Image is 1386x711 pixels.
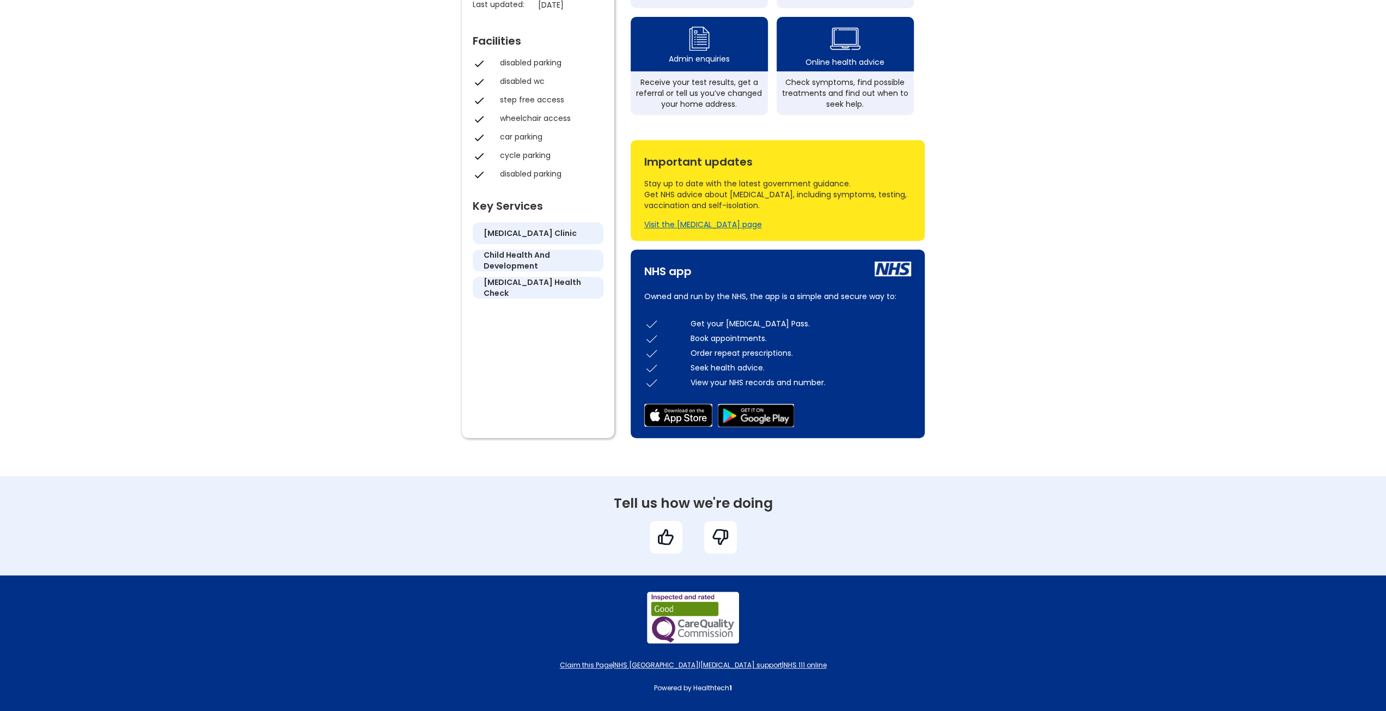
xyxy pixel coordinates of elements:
div: Book appointments. [691,333,911,344]
div: Admin enquiries [669,53,730,64]
div: step free access [500,94,598,105]
div: disabled parking [500,168,598,179]
div: Key Services [473,195,603,211]
div: | | | [456,660,930,671]
div: car parking [500,131,598,142]
h5: [MEDICAL_DATA] clinic [484,228,577,239]
img: check icon [644,346,659,361]
img: check icon [644,375,659,390]
img: practice cqc rating badge image [647,592,739,643]
img: good feedback icon [656,527,675,546]
div: cycle parking [500,150,598,161]
h5: [MEDICAL_DATA] health check [484,277,593,299]
div: disabled wc [500,76,598,87]
h5: child health and development [484,250,593,271]
div: Receive your test results, get a referral or tell us you’ve changed your home address. [636,77,762,110]
img: admin enquiry icon [687,24,711,53]
div: Important updates [644,151,911,167]
div: Tell us how we're doing [437,498,949,509]
div: Facilities [473,30,603,46]
div: View your NHS records and number. [691,377,911,388]
a: admin enquiry iconAdmin enquiriesReceive your test results, get a referral or tell us you’ve chan... [631,17,768,115]
a: NHS 111 online [784,660,827,670]
a: Claim this Page [560,660,613,670]
a: good feedback icon [639,521,693,554]
a: [MEDICAL_DATA] support [700,660,782,670]
div: Online health advice [805,57,884,68]
img: check icon [644,317,659,331]
a: Visit the [MEDICAL_DATA] page [644,219,762,230]
img: check icon [644,331,659,346]
a: health advice iconOnline health adviceCheck symptoms, find possible treatments and find out when ... [777,17,914,115]
img: check icon [644,361,659,375]
div: Stay up to date with the latest government guidance. Get NHS advice about [MEDICAL_DATA], includi... [644,178,911,211]
a: bad feedback icon [693,521,748,554]
div: Check symptoms, find possible treatments and find out when to seek help. [782,77,908,110]
img: nhs icon white [875,262,911,276]
div: Seek health advice. [691,362,911,373]
div: Order repeat prescriptions. [691,348,911,358]
img: app store icon [644,404,712,427]
div: wheelchair access [500,113,598,124]
div: NHS app [644,260,692,277]
img: health advice icon [830,21,860,57]
div: disabled parking [500,57,598,68]
div: Get your [MEDICAL_DATA] Pass. [691,318,911,329]
a: NHS [GEOGRAPHIC_DATA] [614,660,699,670]
p: Owned and run by the NHS, the app is a simple and secure way to: [644,290,911,303]
div: Powered by Healthtech [456,683,930,694]
strong: 1 [729,683,732,692]
img: google play store icon [718,404,794,427]
img: bad feedback icon [711,527,730,546]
